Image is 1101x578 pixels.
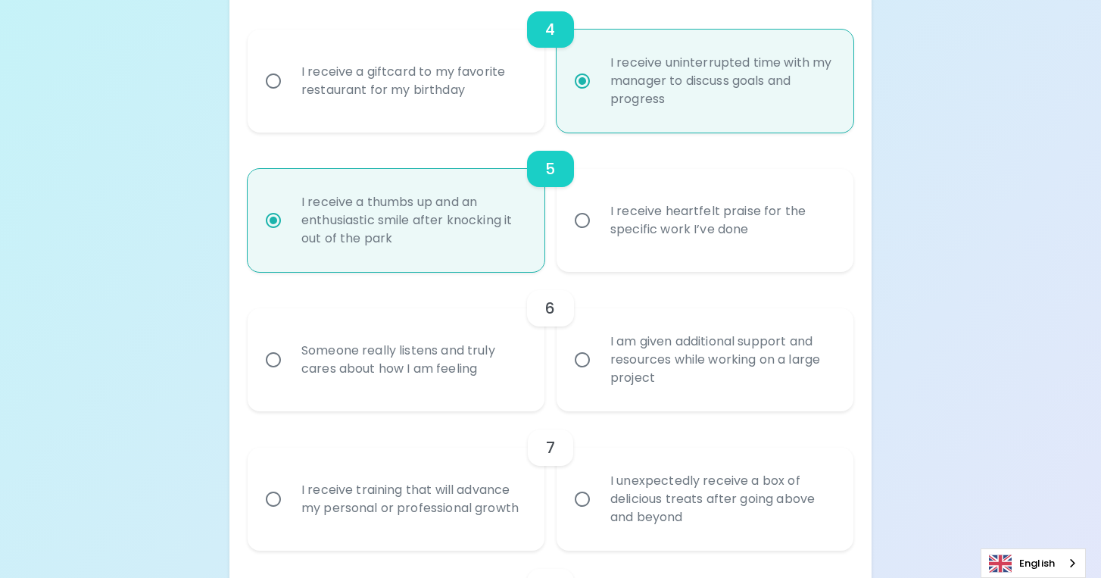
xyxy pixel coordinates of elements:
[981,548,1086,578] aside: Language selected: English
[545,157,555,181] h6: 5
[546,436,555,460] h6: 7
[248,272,853,411] div: choice-group-check
[545,296,555,320] h6: 6
[981,549,1085,577] a: English
[545,17,555,42] h6: 4
[289,323,536,396] div: Someone really listens and truly cares about how I am feeling
[598,454,845,545] div: I unexpectedly receive a box of delicious treats after going above and beyond
[289,175,536,266] div: I receive a thumbs up and an enthusiastic smile after knocking it out of the park
[289,463,536,536] div: I receive training that will advance my personal or professional growth
[981,548,1086,578] div: Language
[598,314,845,405] div: I am given additional support and resources while working on a large project
[248,411,853,551] div: choice-group-check
[289,45,536,117] div: I receive a giftcard to my favorite restaurant for my birthday
[598,184,845,257] div: I receive heartfelt praise for the specific work I’ve done
[248,133,853,272] div: choice-group-check
[598,36,845,127] div: I receive uninterrupted time with my manager to discuss goals and progress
